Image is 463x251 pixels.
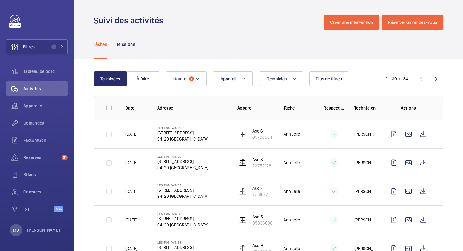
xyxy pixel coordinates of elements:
[252,214,272,220] p: Asc 5
[157,212,208,216] p: Les Fontaines
[157,136,208,142] p: 94120 [GEOGRAPHIC_DATA]
[157,187,208,193] p: [STREET_ADDRESS]
[94,41,107,47] p: Tâches
[51,44,56,49] span: 1
[252,163,271,169] p: 23752128
[157,244,208,250] p: [STREET_ADDRESS]
[125,105,147,111] p: Date
[189,76,194,81] span: 1
[157,165,208,171] p: 94120 [GEOGRAPHIC_DATA]
[125,160,137,166] p: [DATE]
[324,15,380,30] button: Créer une intervention
[213,71,253,86] button: Appareil
[309,71,348,86] button: Plus de filtres
[126,71,159,86] button: À faire
[23,86,68,92] span: Activités
[284,131,300,137] p: Annuelle
[239,188,246,195] img: elevator.svg
[239,216,246,224] img: elevator.svg
[94,15,167,26] h1: Suivi des activités
[6,39,68,54] button: Filtres1
[239,159,246,166] img: elevator.svg
[157,155,208,158] p: Les Fontaines
[252,134,272,140] p: 65700564
[354,105,376,111] p: Technicien
[284,160,300,166] p: Annuelle
[157,105,227,111] p: Adresse
[252,242,272,249] p: Asc 9
[157,126,208,130] p: Les Fontaines
[284,217,300,223] p: Annuelle
[166,71,207,86] button: Nature1
[252,128,272,134] p: Asc 6
[354,188,376,194] p: [PERSON_NAME]
[354,160,376,166] p: [PERSON_NAME]
[354,131,376,137] p: [PERSON_NAME]
[27,227,60,233] p: [PERSON_NAME]
[117,41,135,47] p: Missions
[252,220,272,226] p: 85833688
[252,157,271,163] p: Asc 8
[54,206,63,212] span: Beta
[157,130,208,136] p: [STREET_ADDRESS]
[237,105,274,111] p: Appareil
[157,158,208,165] p: [STREET_ADDRESS]
[23,120,68,126] span: Demandes
[284,188,300,194] p: Annuelle
[23,103,68,109] span: Appareils
[125,131,137,137] p: [DATE]
[324,105,344,111] p: Respect délai
[259,71,304,86] button: Technicien
[382,15,443,30] button: Réserver un rendez-vous
[316,76,342,81] span: Plus de filtres
[157,222,208,228] p: 94120 [GEOGRAPHIC_DATA]
[267,76,287,81] span: Technicien
[23,137,68,143] span: Facturation
[173,76,187,81] span: Nature
[94,71,127,86] button: Terminées
[23,44,35,50] span: Filtres
[23,68,68,74] span: Tableau de bord
[284,105,314,111] p: Tâche
[62,155,68,160] span: 51
[125,217,137,223] p: [DATE]
[23,189,68,195] span: Contacts
[386,105,431,111] p: Actions
[252,185,270,191] p: Asc 7
[125,188,137,194] p: [DATE]
[252,191,270,197] p: 77188721
[23,172,68,178] span: Bilans
[239,130,246,138] img: elevator.svg
[354,217,376,223] p: [PERSON_NAME]
[157,216,208,222] p: [STREET_ADDRESS]
[157,193,208,199] p: 94120 [GEOGRAPHIC_DATA]
[13,227,19,233] p: MD
[23,154,59,161] span: Réserves
[386,76,408,82] div: 1 – 30 of 34
[220,76,236,81] span: Appareil
[157,241,208,244] p: Les Fontaines
[23,206,54,212] span: IoT
[157,183,208,187] p: Les Fontaines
